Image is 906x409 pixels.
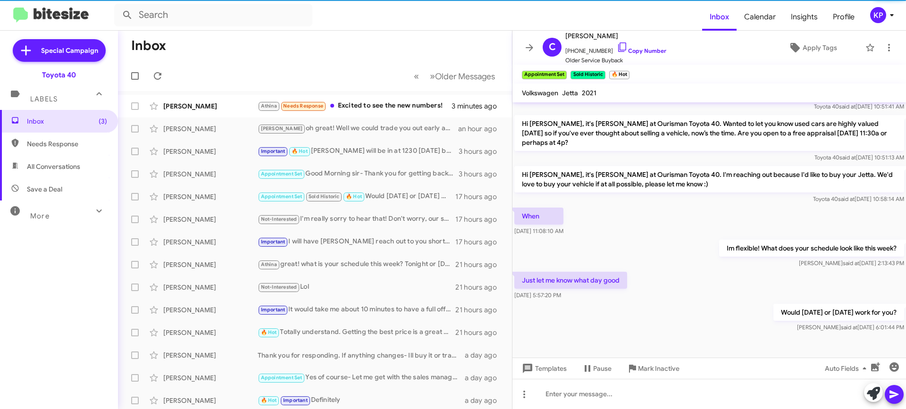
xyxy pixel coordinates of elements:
[520,360,567,377] span: Templates
[163,283,258,292] div: [PERSON_NAME]
[261,171,302,177] span: Appointment Set
[258,372,465,383] div: Yes of course- Let me get with the sales manager and get that over to you
[522,89,558,97] span: Volkswagen
[737,3,783,31] a: Calendar
[813,195,904,202] span: Toyota 40 [DATE] 10:58:14 AM
[764,39,861,56] button: Apply Tags
[825,360,870,377] span: Auto Fields
[30,95,58,103] span: Labels
[163,351,258,360] div: [PERSON_NAME]
[452,101,504,111] div: 3 minutes ago
[258,236,455,247] div: I will have [PERSON_NAME] reach out to you shortly!
[258,123,458,134] div: oh great! Well we could trade you out early and get you into a new lease!
[131,38,166,53] h1: Inbox
[13,39,106,62] a: Special Campaign
[163,192,258,201] div: [PERSON_NAME]
[435,71,495,82] span: Older Messages
[258,395,465,406] div: Definitely
[465,351,504,360] div: a day ago
[825,3,862,31] span: Profile
[549,40,556,55] span: C
[163,124,258,134] div: [PERSON_NAME]
[163,260,258,269] div: [PERSON_NAME]
[409,67,501,86] nav: Page navigation example
[455,328,504,337] div: 21 hours ago
[565,56,666,65] span: Older Service Buyback
[258,191,455,202] div: Would [DATE] or [DATE] work for you?
[862,7,896,23] button: KP
[719,240,904,257] p: Im flexible! What does your schedule look like this week?
[562,89,578,97] span: Jetta
[514,115,904,151] p: Hi [PERSON_NAME], it's [PERSON_NAME] at Ourisman Toyota 40. Wanted to let you know used cars are ...
[455,237,504,247] div: 17 hours ago
[814,103,904,110] span: Toyota 40 [DATE] 10:51:41 AM
[283,103,323,109] span: Needs Response
[839,154,856,161] span: said at
[619,360,687,377] button: Mark Inactive
[163,373,258,383] div: [PERSON_NAME]
[512,360,574,377] button: Templates
[424,67,501,86] button: Next
[609,71,629,79] small: 🔥 Hot
[455,260,504,269] div: 21 hours ago
[430,70,435,82] span: »
[414,70,419,82] span: «
[258,168,459,179] div: Good Morning sir- Thank you for getting back to me. Did you have a specific 4Runner picked out? W...
[799,259,904,267] span: [PERSON_NAME] [DATE] 2:13:43 PM
[617,47,666,54] a: Copy Number
[309,193,340,200] span: Sold Historic
[258,214,455,225] div: I'm really sorry to hear that! Don't worry, our sales consultant [PERSON_NAME] will be more than ...
[593,360,612,377] span: Pause
[27,162,80,171] span: All Conversations
[258,304,455,315] div: It would take me about 10 minutes to have a full offer to you
[455,305,504,315] div: 21 hours ago
[261,193,302,200] span: Appointment Set
[455,283,504,292] div: 21 hours ago
[638,360,679,377] span: Mark Inactive
[570,71,605,79] small: Sold Historic
[30,212,50,220] span: More
[258,351,465,360] div: Thank you for responding. If anything changes- Ill buy it or trade you into a new one!
[261,375,302,381] span: Appointment Set
[773,304,904,321] p: Would [DATE] or [DATE] work for you?
[163,328,258,337] div: [PERSON_NAME]
[565,30,666,42] span: [PERSON_NAME]
[27,139,107,149] span: Needs Response
[514,166,904,192] p: Hi [PERSON_NAME], it's [PERSON_NAME] at Ourisman Toyota 40. I'm reaching out because I'd like to ...
[99,117,107,126] span: (3)
[261,397,277,403] span: 🔥 Hot
[163,305,258,315] div: [PERSON_NAME]
[258,282,455,292] div: Lol
[514,208,563,225] p: When
[814,154,904,161] span: Toyota 40 [DATE] 10:51:13 AM
[465,373,504,383] div: a day ago
[114,4,312,26] input: Search
[803,39,837,56] span: Apply Tags
[261,103,277,109] span: Athina
[261,307,285,313] span: Important
[465,396,504,405] div: a day ago
[838,195,855,202] span: said at
[839,103,856,110] span: said at
[797,324,904,331] span: [PERSON_NAME] [DATE] 6:01:44 PM
[817,360,878,377] button: Auto Fields
[783,3,825,31] a: Insights
[261,239,285,245] span: Important
[163,237,258,247] div: [PERSON_NAME]
[565,42,666,56] span: [PHONE_NUMBER]
[574,360,619,377] button: Pause
[514,292,561,299] span: [DATE] 5:57:20 PM
[261,261,277,267] span: Athina
[582,89,596,97] span: 2021
[455,192,504,201] div: 17 hours ago
[163,169,258,179] div: [PERSON_NAME]
[841,324,857,331] span: said at
[455,215,504,224] div: 17 hours ago
[261,329,277,335] span: 🔥 Hot
[261,148,285,154] span: Important
[346,193,362,200] span: 🔥 Hot
[702,3,737,31] span: Inbox
[261,284,297,290] span: Not-Interested
[458,124,504,134] div: an hour ago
